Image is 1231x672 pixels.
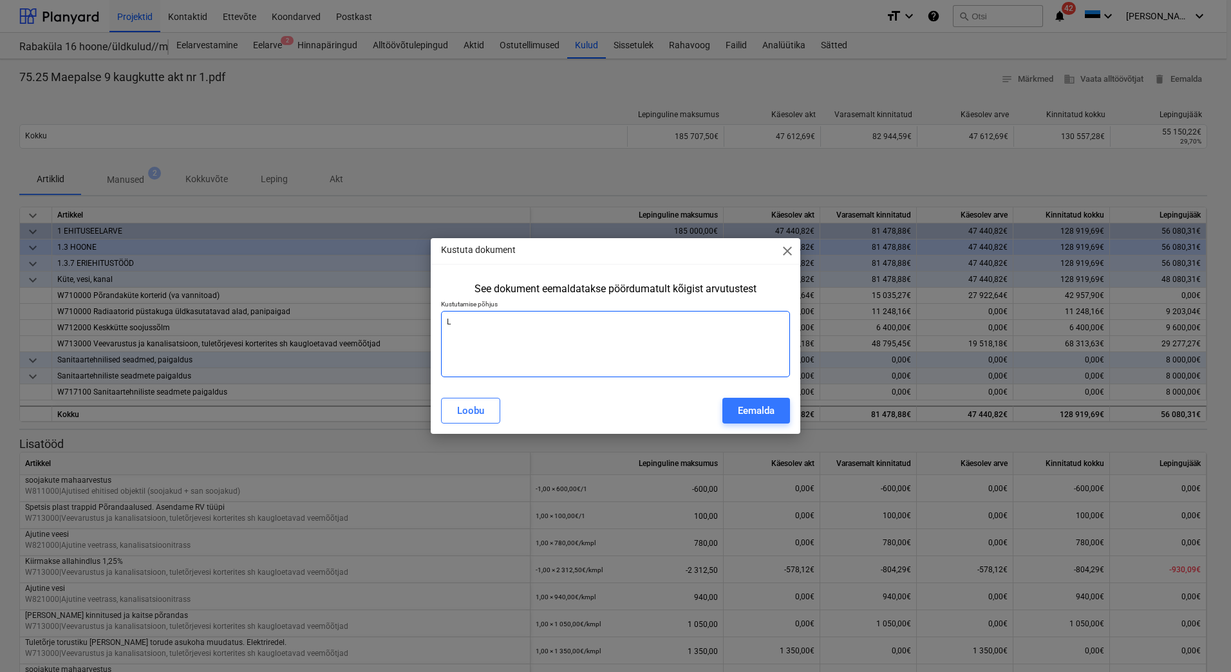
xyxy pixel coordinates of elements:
[441,311,790,377] textarea: L
[441,300,790,311] p: Kustutamise põhjus
[780,243,795,259] span: close
[457,402,484,419] div: Loobu
[722,398,790,424] button: Eemalda
[441,398,500,424] button: Loobu
[738,402,775,419] div: Eemalda
[1167,610,1231,672] iframe: Chat Widget
[441,243,516,257] p: Kustuta dokument
[475,283,756,295] div: See dokument eemaldatakse pöördumatult kõigist arvutustest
